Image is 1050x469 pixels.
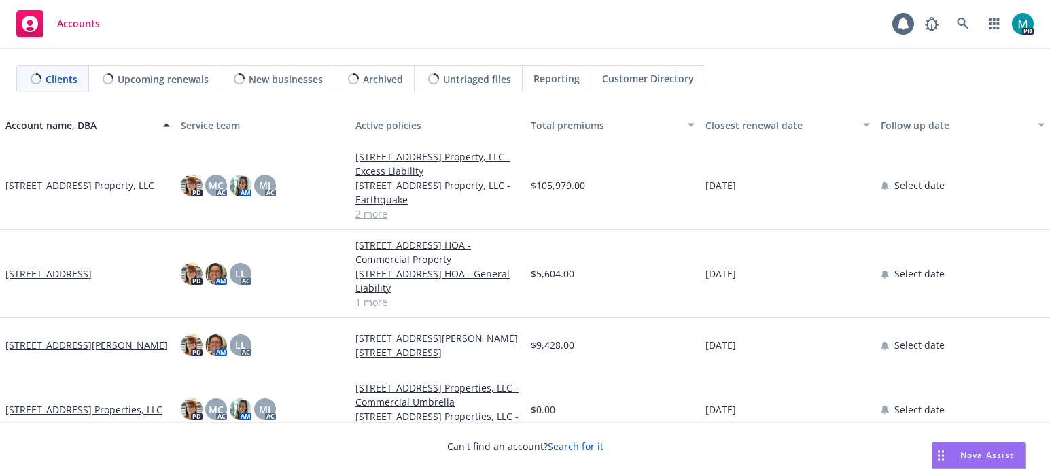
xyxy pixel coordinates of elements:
img: photo [181,398,203,420]
img: photo [1012,13,1034,35]
a: 2 more [355,207,520,221]
span: Select date [894,178,945,192]
span: New businesses [249,72,323,86]
button: Total premiums [525,109,701,141]
span: $105,979.00 [531,178,585,192]
div: Closest renewal date [705,118,855,133]
a: [STREET_ADDRESS] HOA - Commercial Property [355,238,520,266]
span: Select date [894,338,945,352]
a: Switch app [981,10,1008,37]
span: LL [235,266,246,281]
span: Untriaged files [443,72,511,86]
a: [STREET_ADDRESS] HOA - General Liability [355,266,520,295]
img: photo [230,175,251,196]
span: [DATE] [705,402,736,417]
a: Accounts [11,5,105,43]
img: photo [181,334,203,356]
span: LL [235,338,246,352]
a: [STREET_ADDRESS] Property, LLC - Excess Liability [355,150,520,178]
img: photo [205,263,227,285]
span: Accounts [57,18,100,29]
a: [STREET_ADDRESS] [5,266,92,281]
div: Account name, DBA [5,118,155,133]
span: [DATE] [705,178,736,192]
span: $9,428.00 [531,338,574,352]
div: Drag to move [932,442,949,468]
button: Service team [175,109,351,141]
a: [STREET_ADDRESS] Properties, LLC - Commercial Umbrella [355,381,520,409]
button: Active policies [350,109,525,141]
span: MJ [259,402,270,417]
a: Search [949,10,977,37]
span: $5,604.00 [531,266,574,281]
div: Follow up date [881,118,1030,133]
span: [DATE] [705,266,736,281]
div: Service team [181,118,345,133]
img: photo [181,263,203,285]
span: Upcoming renewals [118,72,209,86]
img: photo [230,398,251,420]
span: Archived [363,72,403,86]
a: [STREET_ADDRESS] [355,345,520,360]
span: [DATE] [705,338,736,352]
span: Select date [894,402,945,417]
a: [STREET_ADDRESS][PERSON_NAME] [355,331,520,345]
img: photo [181,175,203,196]
span: Reporting [533,71,580,86]
a: [STREET_ADDRESS][PERSON_NAME] [5,338,168,352]
a: 1 more [355,295,520,309]
span: Select date [894,266,945,281]
a: [STREET_ADDRESS] Properties, LLC - Commercial Package [355,409,520,438]
div: Total premiums [531,118,680,133]
span: $0.00 [531,402,555,417]
a: [STREET_ADDRESS] Property, LLC [5,178,154,192]
span: Can't find an account? [447,439,603,453]
span: MC [209,402,224,417]
img: photo [205,334,227,356]
span: Nova Assist [960,449,1014,461]
a: [STREET_ADDRESS] Property, LLC - Earthquake [355,178,520,207]
button: Closest renewal date [700,109,875,141]
span: Customer Directory [602,71,694,86]
span: MJ [259,178,270,192]
a: [STREET_ADDRESS] Properties, LLC [5,402,162,417]
span: Clients [46,72,77,86]
div: Active policies [355,118,520,133]
a: Report a Bug [918,10,945,37]
button: Nova Assist [932,442,1026,469]
span: MC [209,178,224,192]
a: Search for it [548,440,603,453]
